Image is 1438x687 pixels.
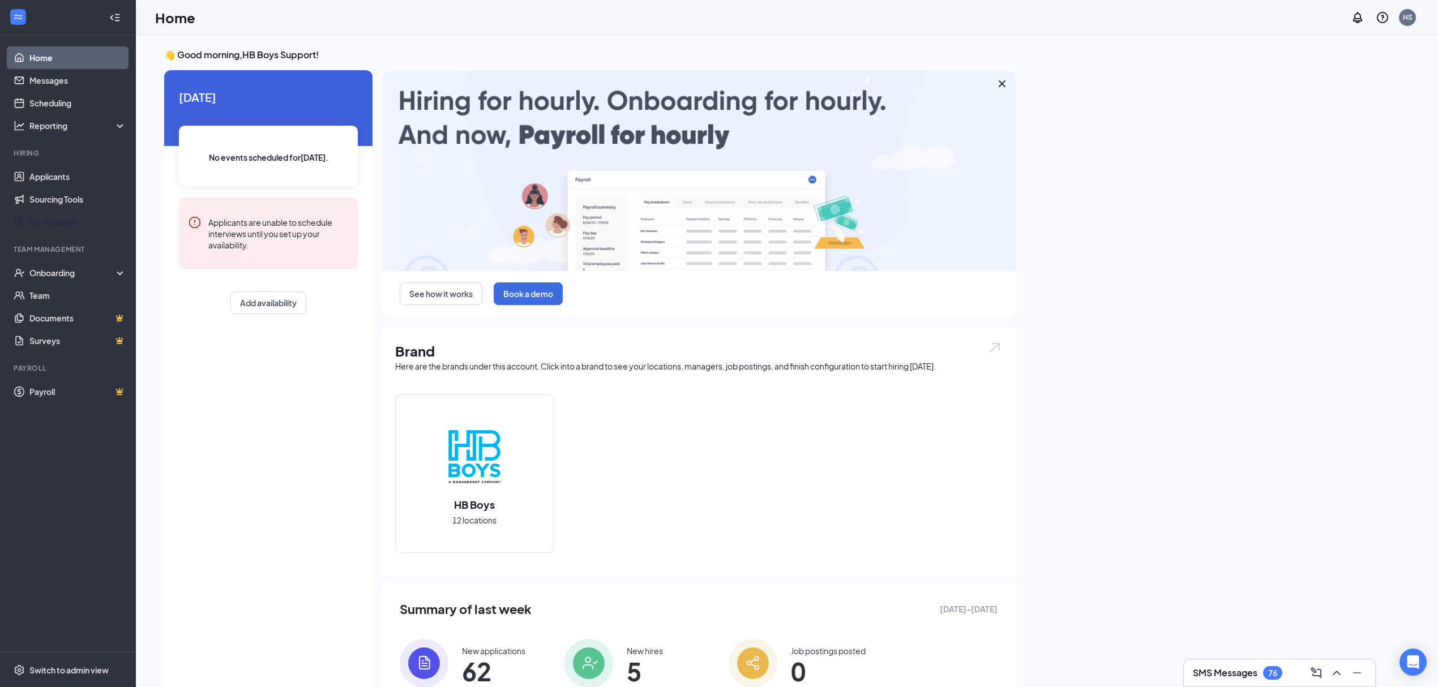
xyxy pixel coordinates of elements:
[14,363,124,373] div: Payroll
[29,165,126,188] a: Applicants
[494,282,563,305] button: Book a demo
[109,12,121,23] svg: Collapse
[14,148,124,158] div: Hiring
[230,291,306,314] button: Add availability
[400,599,532,619] span: Summary of last week
[627,661,663,681] span: 5
[438,420,511,493] img: HB Boys
[155,8,195,27] h1: Home
[14,267,25,278] svg: UserCheck
[179,88,358,106] span: [DATE]
[188,216,202,229] svg: Error
[791,661,866,681] span: 0
[209,151,328,164] span: No events scheduled for [DATE] .
[164,49,1016,61] h3: 👋 Good morning, HB Boys Support !
[29,46,126,69] a: Home
[29,307,126,329] a: DocumentsCrown
[791,645,866,656] div: Job postings posted
[1400,649,1427,676] div: Open Intercom Messenger
[395,360,1002,372] div: Here are the brands under this account. Click into a brand to see your locations, managers, job p...
[1309,666,1323,680] svg: ComposeMessage
[1330,666,1343,680] svg: ChevronUp
[1268,668,1277,678] div: 76
[29,267,117,278] div: Onboarding
[940,603,998,615] span: [DATE] - [DATE]
[995,77,1009,91] svg: Cross
[443,497,506,512] h2: HB Boys
[29,329,126,352] a: SurveysCrown
[1351,11,1364,24] svg: Notifications
[400,282,482,305] button: See how it works
[382,70,1016,271] img: payroll-large.gif
[462,645,525,656] div: New applications
[1403,12,1413,22] div: HS
[1193,667,1257,679] h3: SMS Messages
[1348,664,1366,682] button: Minimize
[1376,11,1389,24] svg: QuestionInfo
[29,188,126,211] a: Sourcing Tools
[208,216,349,251] div: Applicants are unable to schedule interviews until you set up your availability.
[14,664,25,676] svg: Settings
[1307,664,1325,682] button: ComposeMessage
[987,341,1002,354] img: open.6027fd2a22e1237b5b06.svg
[29,69,126,92] a: Messages
[395,341,1002,360] h1: Brand
[29,380,126,403] a: PayrollCrown
[462,661,525,681] span: 62
[29,211,126,233] a: Job Postings
[29,284,126,307] a: Team
[14,120,25,131] svg: Analysis
[29,92,126,114] a: Scheduling
[29,120,127,131] div: Reporting
[1350,666,1364,680] svg: Minimize
[14,244,124,254] div: Team Management
[12,11,24,23] svg: WorkstreamLogo
[29,664,109,676] div: Switch to admin view
[627,645,663,656] div: New hires
[452,514,497,526] span: 12 locations
[1328,664,1346,682] button: ChevronUp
